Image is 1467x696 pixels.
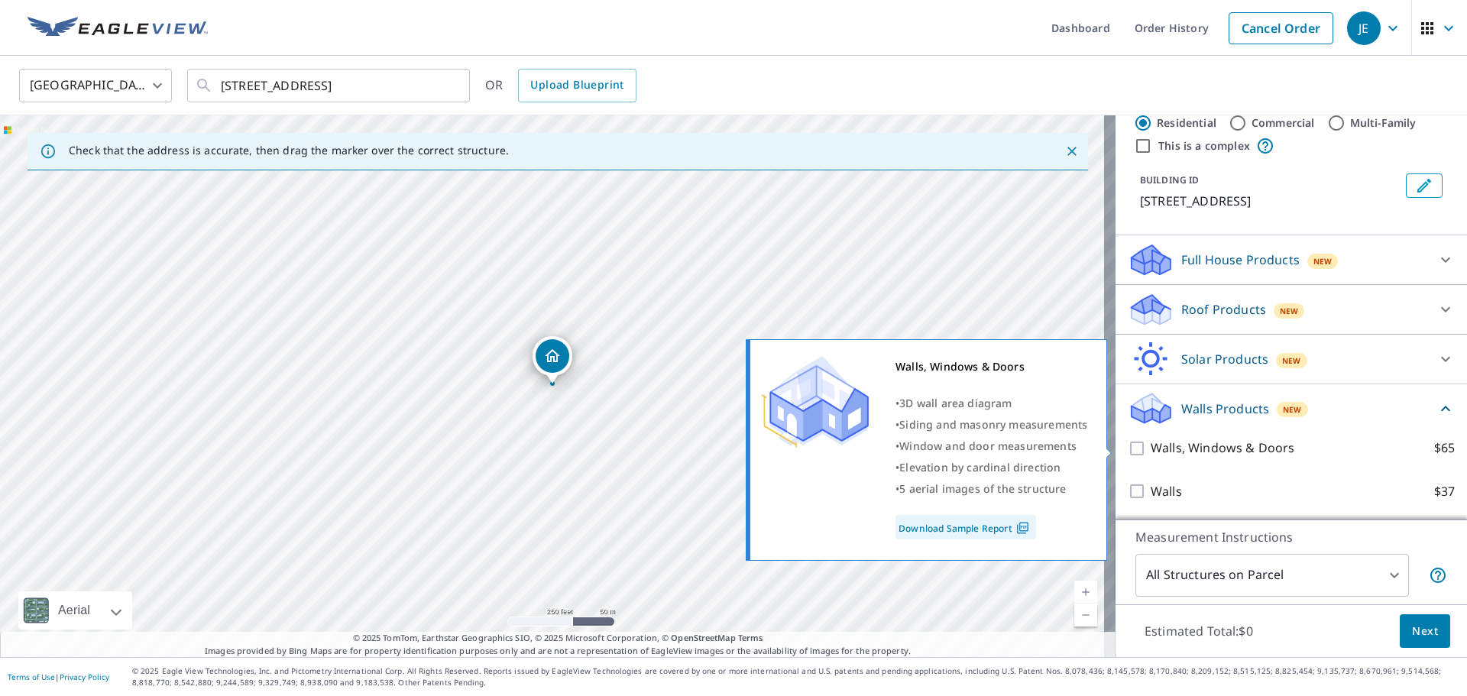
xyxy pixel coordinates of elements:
button: Next [1400,614,1450,649]
p: | [8,672,109,681]
p: $65 [1434,439,1455,458]
div: OR [485,69,636,102]
div: Aerial [53,591,95,630]
span: Window and door measurements [899,439,1077,453]
span: New [1313,255,1333,267]
span: Your report will include each building or structure inside the parcel boundary. In some cases, du... [1429,566,1447,584]
a: Privacy Policy [60,672,109,682]
span: New [1282,354,1301,367]
a: OpenStreetMap [671,632,735,643]
span: New [1283,403,1302,416]
a: Terms of Use [8,672,55,682]
p: Walls, Windows & Doors [1151,439,1294,458]
p: [STREET_ADDRESS] [1140,192,1400,210]
div: • [895,414,1087,435]
div: Solar ProductsNew [1128,341,1455,377]
a: Current Level 17, Zoom In [1074,581,1097,604]
div: All Structures on Parcel [1135,554,1409,597]
button: Close [1062,141,1082,161]
a: Cancel Order [1229,12,1333,44]
a: Current Level 17, Zoom Out [1074,604,1097,626]
div: [GEOGRAPHIC_DATA] [19,64,172,107]
p: Check that the address is accurate, then drag the marker over the correct structure. [69,144,509,157]
label: Residential [1157,115,1216,131]
div: • [895,393,1087,414]
div: Aerial [18,591,132,630]
div: Walls ProductsNew [1128,390,1455,426]
p: Full House Products [1181,251,1300,269]
label: Multi-Family [1350,115,1417,131]
button: Edit building 1 [1406,173,1443,198]
img: Pdf Icon [1012,521,1033,535]
p: $37 [1434,482,1455,501]
span: 3D wall area diagram [899,396,1012,410]
span: Siding and masonry measurements [899,417,1087,432]
label: Commercial [1252,115,1315,131]
div: • [895,435,1087,457]
span: © 2025 TomTom, Earthstar Geographics SIO, © 2025 Microsoft Corporation, © [353,632,763,645]
a: Download Sample Report [895,515,1036,539]
span: New [1280,305,1299,317]
p: Estimated Total: $0 [1132,614,1265,648]
a: Upload Blueprint [518,69,636,102]
span: Next [1412,622,1438,641]
p: Walls Products [1181,400,1269,418]
div: JE [1347,11,1381,45]
div: • [895,478,1087,500]
p: Roof Products [1181,300,1266,319]
a: Terms [738,632,763,643]
input: Search by address or latitude-longitude [221,64,439,107]
img: Premium [762,356,869,448]
p: © 2025 Eagle View Technologies, Inc. and Pictometry International Corp. All Rights Reserved. Repo... [132,665,1459,688]
span: Upload Blueprint [530,76,623,95]
div: • [895,457,1087,478]
span: 5 aerial images of the structure [899,481,1066,496]
p: Walls [1151,482,1182,501]
div: Dropped pin, building 1, Residential property, 193 Butternut Ct Reading, PA 19608 [533,336,572,384]
p: Measurement Instructions [1135,528,1447,546]
div: Roof ProductsNew [1128,291,1455,328]
p: Solar Products [1181,350,1268,368]
p: BUILDING ID [1140,173,1199,186]
span: Elevation by cardinal direction [899,460,1061,474]
label: This is a complex [1158,138,1250,154]
div: Full House ProductsNew [1128,241,1455,278]
div: Walls, Windows & Doors [895,356,1087,377]
img: EV Logo [28,17,208,40]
